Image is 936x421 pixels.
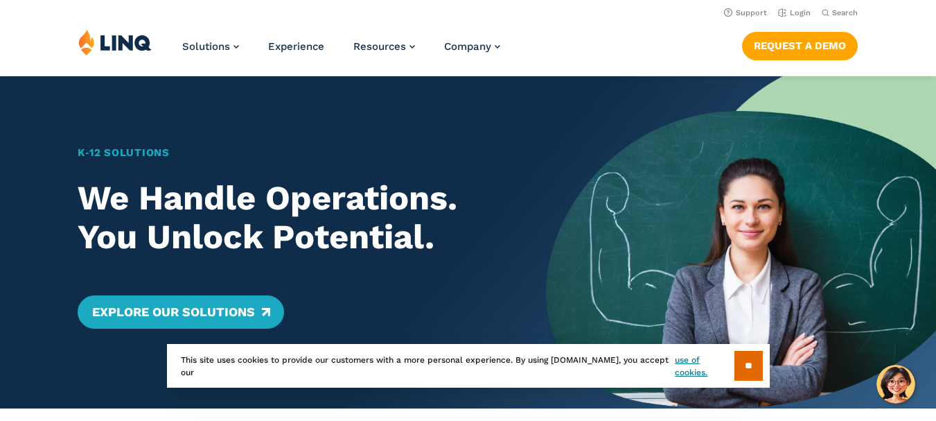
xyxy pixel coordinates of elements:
[182,40,230,53] span: Solutions
[182,29,500,75] nav: Primary Navigation
[742,32,858,60] a: Request a Demo
[832,8,858,17] span: Search
[778,8,811,17] a: Login
[444,40,491,53] span: Company
[78,179,507,257] h2: We Handle Operations. You Unlock Potential.
[167,344,770,388] div: This site uses cookies to provide our customers with a more personal experience. By using [DOMAIN...
[724,8,767,17] a: Support
[268,40,324,53] a: Experience
[822,8,858,18] button: Open Search Bar
[546,76,936,409] img: Home Banner
[78,29,152,55] img: LINQ | K‑12 Software
[78,145,507,161] h1: K‑12 Solutions
[742,29,858,60] nav: Button Navigation
[182,40,239,53] a: Solutions
[78,295,283,329] a: Explore Our Solutions
[353,40,406,53] span: Resources
[675,354,734,379] a: use of cookies.
[876,365,915,404] button: Hello, have a question? Let’s chat.
[444,40,500,53] a: Company
[353,40,415,53] a: Resources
